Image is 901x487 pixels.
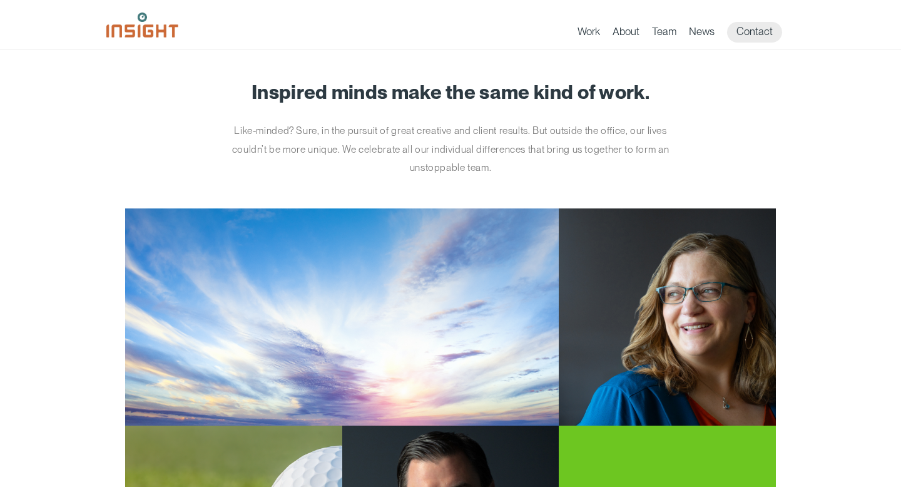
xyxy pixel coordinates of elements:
[559,208,776,426] img: Jill Smith
[125,208,776,426] a: Jill Smith
[106,13,178,38] img: Insight Marketing Design
[578,25,600,43] a: Work
[578,22,795,43] nav: primary navigation menu
[689,25,715,43] a: News
[727,22,782,43] a: Contact
[216,121,685,177] p: Like-minded? Sure, in the pursuit of great creative and client results. But outside the office, o...
[652,25,676,43] a: Team
[125,81,776,103] h1: Inspired minds make the same kind of work.
[613,25,639,43] a: About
